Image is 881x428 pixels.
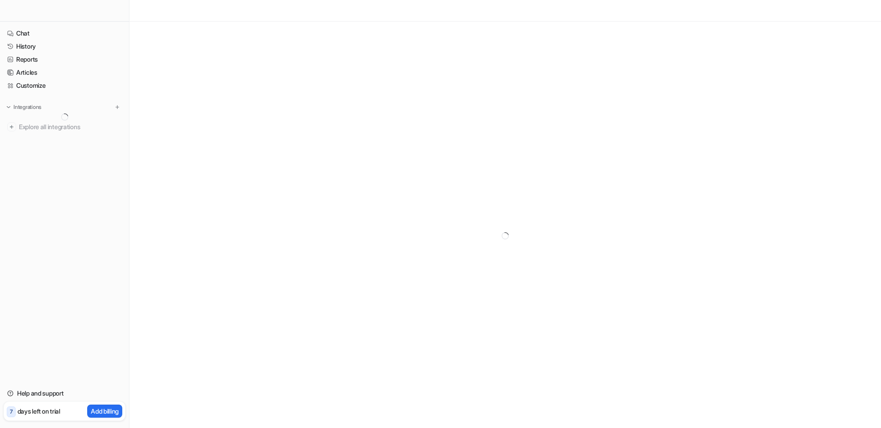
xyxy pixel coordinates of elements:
[7,122,16,131] img: explore all integrations
[87,405,122,418] button: Add billing
[4,121,125,133] a: Explore all integrations
[4,27,125,40] a: Chat
[10,408,13,416] p: 7
[4,103,44,112] button: Integrations
[4,40,125,53] a: History
[91,406,119,416] p: Add billing
[13,104,41,111] p: Integrations
[18,406,60,416] p: days left on trial
[4,53,125,66] a: Reports
[114,104,120,110] img: menu_add.svg
[4,66,125,79] a: Articles
[4,79,125,92] a: Customize
[19,120,122,134] span: Explore all integrations
[4,387,125,400] a: Help and support
[5,104,12,110] img: expand menu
